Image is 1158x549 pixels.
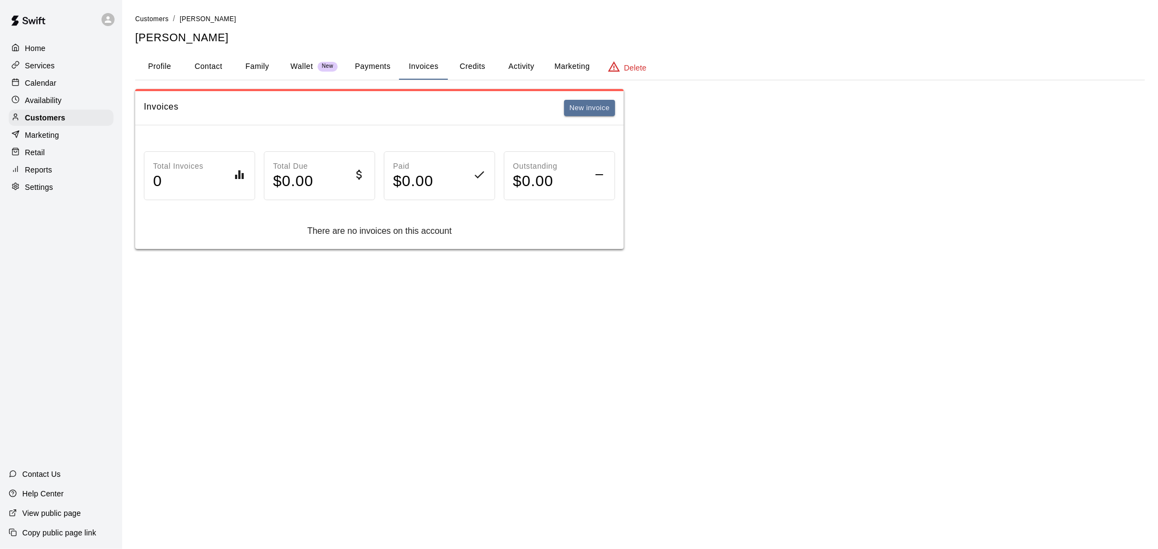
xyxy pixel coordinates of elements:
p: Total Invoices [153,161,204,172]
a: Customers [9,110,113,126]
li: / [173,13,175,24]
p: Outstanding [513,161,558,172]
h4: 0 [153,172,204,191]
a: Calendar [9,75,113,91]
p: Paid [393,161,433,172]
p: Home [25,43,46,54]
p: Settings [25,182,53,193]
nav: breadcrumb [135,13,1145,25]
p: Services [25,60,55,71]
a: Marketing [9,127,113,143]
p: Delete [624,62,647,73]
p: Copy public page link [22,527,96,538]
p: View public page [22,508,81,519]
button: Family [233,54,282,80]
h4: $ 0.00 [393,172,433,191]
p: Marketing [25,130,59,141]
p: Help Center [22,488,64,499]
a: Services [9,58,113,74]
a: Home [9,40,113,56]
button: Credits [448,54,497,80]
div: basic tabs example [135,54,1145,80]
h4: $ 0.00 [273,172,313,191]
button: Payments [346,54,399,80]
button: Contact [184,54,233,80]
p: Retail [25,147,45,158]
span: Customers [135,15,169,23]
p: Wallet [290,61,313,72]
a: Retail [9,144,113,161]
p: Calendar [25,78,56,88]
a: Customers [135,14,169,23]
p: Total Due [273,161,313,172]
p: Contact Us [22,469,61,480]
p: Customers [25,112,65,123]
h5: [PERSON_NAME] [135,30,1145,45]
button: New invoice [564,100,615,117]
p: Availability [25,95,62,106]
p: Reports [25,164,52,175]
h6: Invoices [144,100,179,117]
button: Activity [497,54,546,80]
button: Invoices [399,54,448,80]
h4: $ 0.00 [513,172,558,191]
button: Marketing [546,54,598,80]
button: Profile [135,54,184,80]
div: There are no invoices on this account [144,226,615,236]
a: Availability [9,92,113,108]
a: Reports [9,162,113,178]
span: New [318,63,338,70]
a: Settings [9,179,113,195]
span: [PERSON_NAME] [180,15,236,23]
